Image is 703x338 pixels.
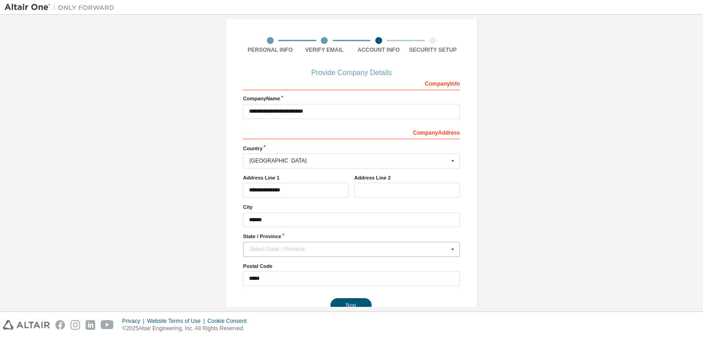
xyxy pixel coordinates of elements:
div: [GEOGRAPHIC_DATA] [249,158,449,164]
p: © 2025 Altair Engineering, Inc. All Rights Reserved. [122,325,252,333]
label: State / Province [243,233,460,240]
img: linkedin.svg [86,320,95,330]
img: Altair One [5,3,119,12]
label: Country [243,145,460,152]
div: Account Info [351,46,406,54]
button: Next [330,298,372,312]
img: youtube.svg [101,320,114,330]
div: Website Terms of Use [147,317,207,325]
img: instagram.svg [70,320,80,330]
img: altair_logo.svg [3,320,50,330]
div: Company Info [243,76,460,90]
label: Address Line 2 [354,174,460,181]
img: facebook.svg [55,320,65,330]
div: Security Setup [406,46,460,54]
div: Verify Email [297,46,352,54]
div: Privacy [122,317,147,325]
div: Cookie Consent [207,317,252,325]
label: Postal Code [243,262,460,270]
div: Provide Company Details [243,70,460,76]
div: Company Address [243,125,460,139]
label: Company Name [243,95,460,102]
div: Select State / Province [249,246,449,252]
label: Address Line 1 [243,174,349,181]
label: City [243,203,460,211]
div: Personal Info [243,46,297,54]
